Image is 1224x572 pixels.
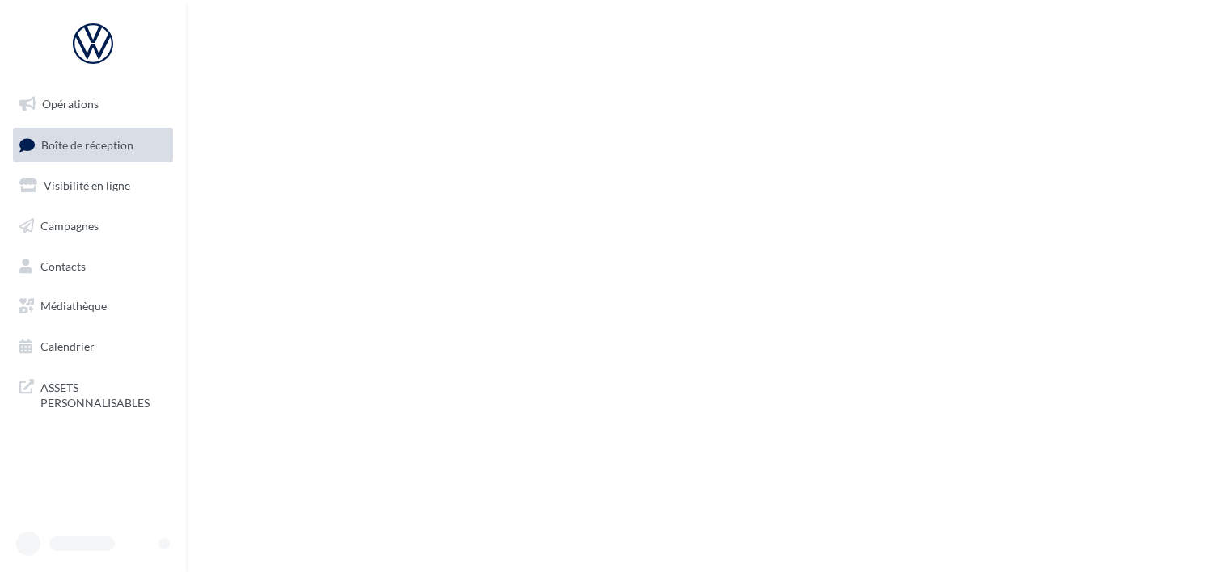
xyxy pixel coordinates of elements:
span: Calendrier [40,339,95,353]
a: Contacts [10,250,176,284]
a: Calendrier [10,330,176,364]
span: ASSETS PERSONNALISABLES [40,376,167,411]
span: Visibilité en ligne [44,179,130,192]
a: Médiathèque [10,289,176,323]
a: Visibilité en ligne [10,169,176,203]
span: Contacts [40,259,86,272]
a: Opérations [10,87,176,121]
a: Campagnes [10,209,176,243]
a: ASSETS PERSONNALISABLES [10,370,176,418]
span: Médiathèque [40,299,107,313]
span: Boîte de réception [41,137,133,151]
a: Boîte de réception [10,128,176,162]
span: Opérations [42,97,99,111]
span: Campagnes [40,219,99,233]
